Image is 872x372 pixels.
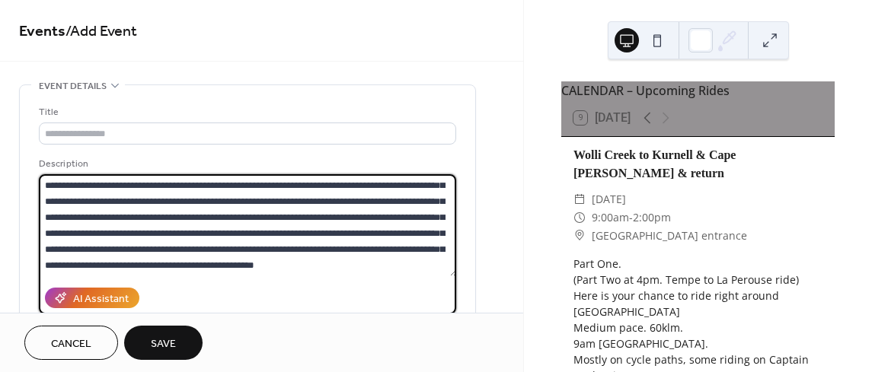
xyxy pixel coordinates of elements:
[151,336,176,352] span: Save
[24,326,118,360] button: Cancel
[573,227,586,245] div: ​
[592,190,626,208] span: [DATE]
[592,227,747,245] span: [GEOGRAPHIC_DATA] entrance
[573,190,586,208] div: ​
[124,326,203,360] button: Save
[51,336,91,352] span: Cancel
[561,81,835,100] div: CALENDAR – Upcoming Rides
[65,17,137,46] span: / Add Event
[39,78,107,94] span: Event details
[573,146,822,183] div: Wolli Creek to Kurnell & Cape [PERSON_NAME] & return
[592,208,629,227] span: 9:00am
[629,208,633,227] span: -
[39,104,453,120] div: Title
[39,156,453,172] div: Description
[45,288,139,308] button: AI Assistant
[19,17,65,46] a: Events
[633,208,671,227] span: 2:00pm
[573,208,586,227] div: ​
[73,291,129,307] div: AI Assistant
